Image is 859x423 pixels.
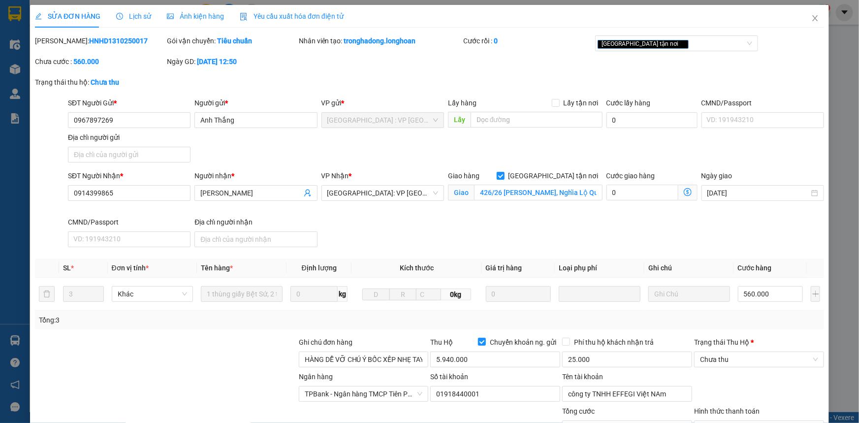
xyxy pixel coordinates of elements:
b: 560.000 [73,58,99,65]
span: Lấy hàng [448,99,477,107]
div: SĐT Người Nhận [68,170,191,181]
b: tronghadong.longhoan [344,37,416,45]
span: clock-circle [116,13,123,20]
div: Địa chỉ người gửi [68,132,191,143]
input: Số tài khoản [430,386,560,402]
span: Yêu cầu xuất hóa đơn điện tử [240,12,344,20]
span: TPBank - Ngân hàng TMCP Tiên Phong [305,387,423,401]
input: Địa chỉ của người gửi [68,147,191,163]
div: Gói vận chuyển: [167,35,297,46]
input: VD: Bàn, Ghế [201,286,283,302]
label: Số tài khoản [430,373,468,381]
button: delete [39,286,55,302]
span: Chuyển khoản ng. gửi [486,337,560,348]
b: HNHD1310250017 [89,37,148,45]
div: Nhân viên tạo: [299,35,462,46]
div: Trạng thái Thu Hộ [694,337,824,348]
span: Kích thước [400,264,434,272]
input: Cước giao hàng [606,185,678,200]
span: Chưa thu [700,352,818,367]
input: R [389,289,417,300]
label: Cước giao hàng [606,172,655,180]
img: icon [240,13,248,21]
span: [PHONE_NUMBER] - [DOMAIN_NAME] [23,59,164,96]
label: Cước lấy hàng [606,99,651,107]
button: plus [811,286,820,302]
span: picture [167,13,174,20]
div: CMND/Passport [701,98,824,108]
div: Ngày GD: [167,56,297,67]
input: Ghi Chú [648,286,730,302]
span: SỬA ĐƠN HÀNG [35,12,100,20]
span: Đơn vị tính [112,264,149,272]
span: VP Nhận [321,172,349,180]
div: Trạng thái thu hộ: [35,77,198,88]
span: Lấy [448,112,471,128]
label: Tên tài khoản [562,373,603,381]
th: Ghi chú [644,259,734,278]
span: close [680,41,685,46]
div: [PERSON_NAME]: [35,35,165,46]
span: [GEOGRAPHIC_DATA] tận nơi [505,170,603,181]
span: Lịch sử [116,12,151,20]
span: Thu Hộ [430,338,453,346]
span: kg [338,286,348,302]
span: Phí thu hộ khách nhận trả [570,337,658,348]
label: Ghi chú đơn hàng [299,338,353,346]
span: Định lượng [302,264,337,272]
input: Ghi chú đơn hàng [299,352,429,367]
span: Giao [448,185,474,200]
input: Ngày giao [707,188,809,198]
div: Người gửi [194,98,317,108]
input: 0 [486,286,551,302]
span: Cước hàng [738,264,772,272]
th: Loại phụ phí [555,259,644,278]
div: SĐT Người Gửi [68,98,191,108]
b: Chưa thu [91,78,119,86]
strong: (Công Ty TNHH Chuyển Phát Nhanh Bảo An - MST: 0109597835) [20,40,166,56]
span: SL [63,264,71,272]
b: 0 [494,37,498,45]
div: Tổng: 3 [39,315,332,325]
span: Quảng Ngãi: VP Trường Chinh [327,186,438,200]
input: Tên tài khoản [562,386,692,402]
span: 0kg [441,289,471,300]
strong: BIÊN NHẬN VẬN CHUYỂN BẢO AN EXPRESS [22,14,164,37]
input: Cước lấy hàng [606,112,698,128]
input: D [362,289,390,300]
b: Tiêu chuẩn [217,37,252,45]
span: Khác [118,287,188,301]
span: user-add [304,189,312,197]
div: Chưa cước : [35,56,165,67]
span: dollar-circle [684,188,692,196]
span: [GEOGRAPHIC_DATA] tận nơi [598,40,689,49]
div: CMND/Passport [68,217,191,228]
label: Ngân hàng [299,373,333,381]
span: Tên hàng [201,264,233,272]
span: Lấy tận nơi [560,98,603,108]
label: Ngày giao [701,172,732,180]
div: Cước rồi : [463,35,593,46]
span: Tổng cước [562,407,595,415]
div: Địa chỉ người nhận [194,217,317,228]
span: Giá trị hàng [486,264,522,272]
span: Ảnh kiện hàng [167,12,224,20]
input: C [416,289,441,300]
span: edit [35,13,42,20]
input: Dọc đường [471,112,603,128]
div: Người nhận [194,170,317,181]
span: Hà Nội : VP Hà Đông [327,113,438,128]
span: Giao hàng [448,172,479,180]
label: Hình thức thanh toán [694,407,760,415]
div: VP gửi [321,98,444,108]
b: [DATE] 12:50 [197,58,237,65]
input: Địa chỉ của người nhận [194,231,317,247]
span: close [811,14,819,22]
input: Giao tận nơi [474,185,603,200]
button: Close [801,5,829,33]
